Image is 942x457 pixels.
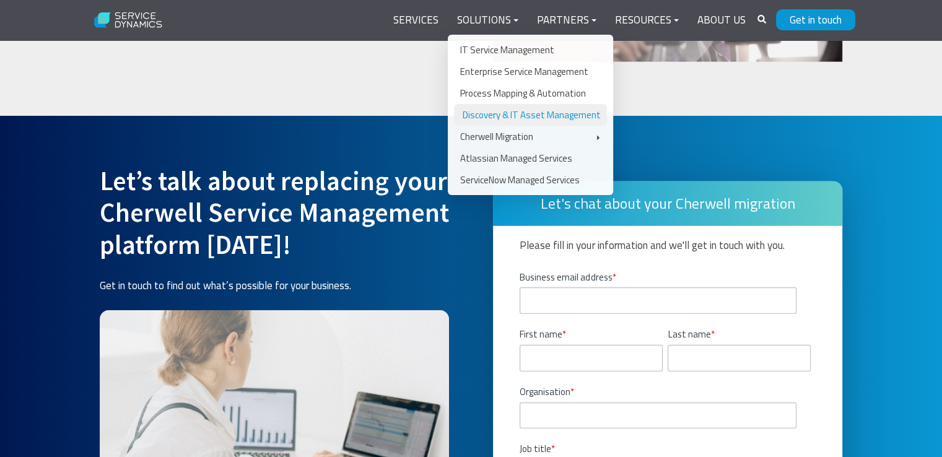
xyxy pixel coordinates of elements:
[454,82,607,104] a: Process Mapping & Automation
[384,6,755,35] div: Navigation Menu
[454,126,607,147] a: Cherwell Migration
[454,104,607,126] a: Discovery & IT Asset Management
[606,6,688,35] a: Resources
[668,327,710,341] span: Last name
[384,6,448,35] a: Services
[100,277,351,294] span: Get in touch to find out what’s possible for your business.
[454,147,607,169] a: Atlassian Managed Services
[520,270,612,284] span: Business email address
[454,61,607,82] a: Enterprise Service Management
[454,39,607,61] a: IT Service Management
[87,4,170,37] img: Service Dynamics Logo - White
[520,385,570,399] span: Organisation
[520,235,816,255] p: Please fill in your information and we'll get in touch with you.
[454,169,607,191] a: ServiceNow Managed Services
[448,6,528,35] a: Solutions
[493,181,842,226] div: Let's chat about your Cherwell migration
[688,6,755,35] a: About Us
[100,165,449,261] h2: Let’s talk about replacing your Cherwell Service Management platform [DATE]!
[776,9,855,30] a: Get in touch
[520,327,562,341] span: First name
[520,442,551,456] span: Job title
[528,6,606,35] a: Partners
